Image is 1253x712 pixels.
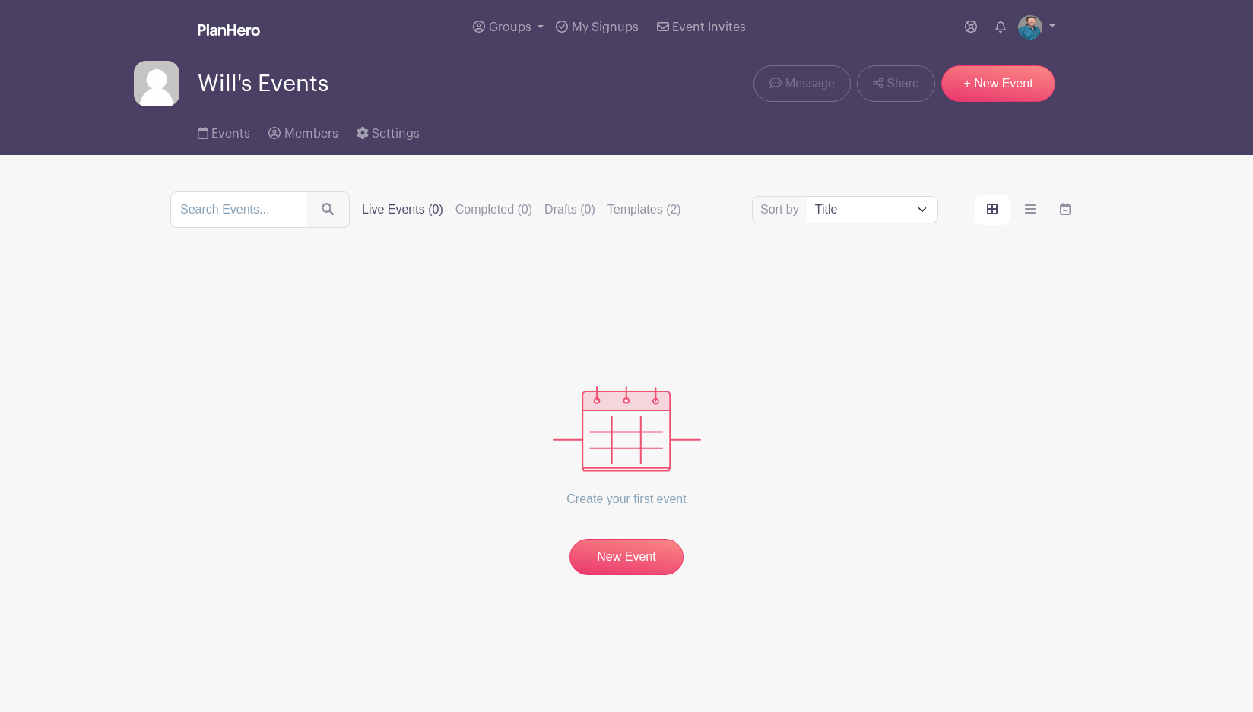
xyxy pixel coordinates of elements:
a: + New Event [941,65,1055,102]
span: Events [211,128,250,140]
span: My Signups [572,21,639,33]
label: Drafts (0) [544,201,595,219]
label: Sort by [760,201,804,219]
span: Message [785,74,835,93]
div: filters [362,201,681,219]
img: logo_white-6c42ec7e38ccf1d336a20a19083b03d10ae64f83f12c07503d8b9e83406b4c7d.svg [198,24,260,36]
a: Settings [357,106,420,155]
span: Event Invites [672,21,746,33]
span: Settings [372,128,420,140]
a: Share [857,65,935,102]
a: New Event [569,539,684,575]
a: Message [753,65,850,102]
span: Will's Events [198,71,328,97]
label: Completed (0) [455,201,532,219]
img: events_empty-56550af544ae17c43cc50f3ebafa394433d06d5f1891c01edc4b5d1d59cfda54.svg [553,386,701,472]
a: Events [198,106,250,155]
span: Share [887,74,919,93]
label: Live Events (0) [362,201,443,219]
span: Groups [489,21,531,33]
input: Search Events... [170,191,306,228]
div: order and view [975,195,1083,225]
label: Templates (2) [607,201,681,219]
img: will_phelps-312x214.jpg [1018,15,1042,40]
img: default-ce2991bfa6775e67f084385cd625a349d9dcbb7a52a09fb2fda1e96e2d18dcdb.png [134,61,179,106]
p: Create your first event [553,472,701,527]
a: Members [268,106,338,155]
span: Members [284,128,338,140]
